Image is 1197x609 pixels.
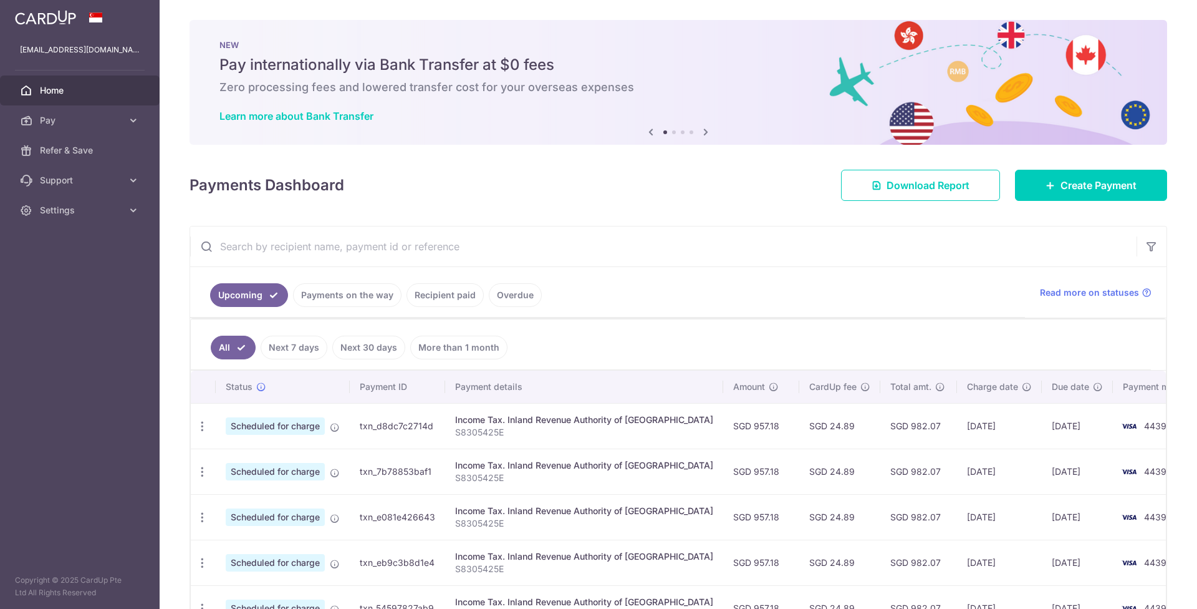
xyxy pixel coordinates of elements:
[20,44,140,56] p: [EMAIL_ADDRESS][DOMAIN_NAME]
[190,174,344,197] h4: Payments Dashboard
[219,110,373,122] a: Learn more about Bank Transfer
[40,204,122,217] span: Settings
[455,517,713,530] p: S8305425E
[799,540,880,585] td: SGD 24.89
[1144,512,1166,522] span: 4439
[455,563,713,575] p: S8305425E
[799,449,880,494] td: SGD 24.89
[957,403,1042,449] td: [DATE]
[15,10,76,25] img: CardUp
[226,381,252,393] span: Status
[799,494,880,540] td: SGD 24.89
[1117,555,1142,570] img: Bank Card
[406,283,484,307] a: Recipient paid
[1042,540,1113,585] td: [DATE]
[226,509,325,526] span: Scheduled for charge
[1040,286,1151,299] a: Read more on statuses
[957,449,1042,494] td: [DATE]
[957,540,1042,585] td: [DATE]
[723,403,799,449] td: SGD 957.18
[261,336,327,359] a: Next 7 days
[880,494,957,540] td: SGD 982.07
[455,414,713,426] div: Income Tax. Inland Revenue Authority of [GEOGRAPHIC_DATA]
[890,381,931,393] span: Total amt.
[887,178,969,193] span: Download Report
[219,40,1137,50] p: NEW
[445,371,723,403] th: Payment details
[1060,178,1137,193] span: Create Payment
[1144,557,1166,568] span: 4439
[226,463,325,480] span: Scheduled for charge
[809,381,857,393] span: CardUp fee
[1117,464,1142,479] img: Bank Card
[350,494,445,540] td: txn_e081e426643
[350,449,445,494] td: txn_7b78853baf1
[455,505,713,517] div: Income Tax. Inland Revenue Authority of [GEOGRAPHIC_DATA]
[226,417,325,435] span: Scheduled for charge
[1042,494,1113,540] td: [DATE]
[40,114,122,127] span: Pay
[1117,419,1142,434] img: Bank Card
[40,174,122,187] span: Support
[293,283,401,307] a: Payments on the way
[880,403,957,449] td: SGD 982.07
[40,84,122,97] span: Home
[410,336,507,359] a: More than 1 month
[455,459,713,472] div: Income Tax. Inland Revenue Authority of [GEOGRAPHIC_DATA]
[1042,449,1113,494] td: [DATE]
[967,381,1018,393] span: Charge date
[350,371,445,403] th: Payment ID
[332,336,405,359] a: Next 30 days
[1042,403,1113,449] td: [DATE]
[350,540,445,585] td: txn_eb9c3b8d1e4
[455,472,713,484] p: S8305425E
[455,426,713,439] p: S8305425E
[880,540,957,585] td: SGD 982.07
[723,449,799,494] td: SGD 957.18
[190,20,1167,145] img: Bank transfer banner
[455,596,713,608] div: Income Tax. Inland Revenue Authority of [GEOGRAPHIC_DATA]
[799,403,880,449] td: SGD 24.89
[1144,466,1166,477] span: 4439
[1144,421,1166,431] span: 4439
[226,554,325,572] span: Scheduled for charge
[489,283,542,307] a: Overdue
[841,170,1000,201] a: Download Report
[1015,170,1167,201] a: Create Payment
[210,283,288,307] a: Upcoming
[219,55,1137,75] h5: Pay internationally via Bank Transfer at $0 fees
[1117,510,1142,525] img: Bank Card
[1052,381,1089,393] span: Due date
[219,80,1137,95] h6: Zero processing fees and lowered transfer cost for your overseas expenses
[723,494,799,540] td: SGD 957.18
[733,381,765,393] span: Amount
[1040,286,1139,299] span: Read more on statuses
[957,494,1042,540] td: [DATE]
[190,227,1137,266] input: Search by recipient name, payment id or reference
[723,540,799,585] td: SGD 957.18
[211,336,256,359] a: All
[455,550,713,563] div: Income Tax. Inland Revenue Authority of [GEOGRAPHIC_DATA]
[40,144,122,157] span: Refer & Save
[350,403,445,449] td: txn_d8dc7c2714d
[880,449,957,494] td: SGD 982.07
